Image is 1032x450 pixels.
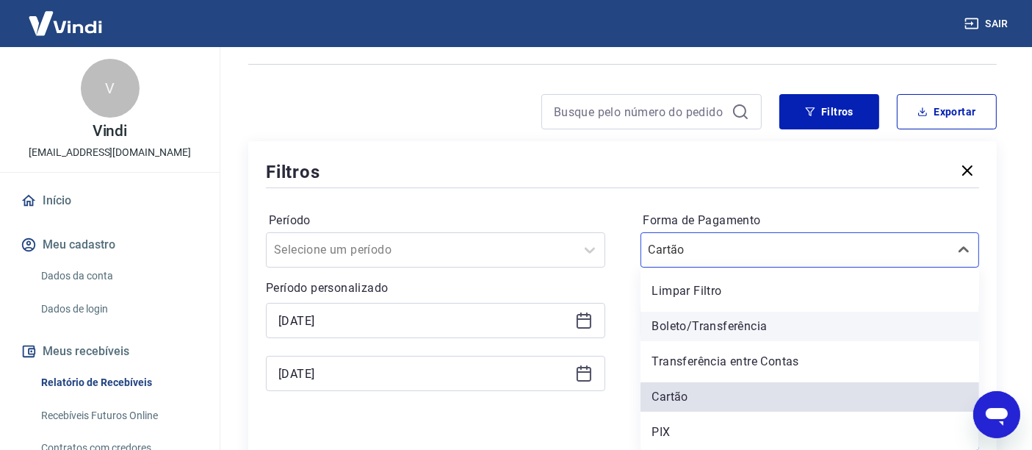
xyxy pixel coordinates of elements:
[18,229,202,261] button: Meu cadastro
[35,401,202,431] a: Recebíveis Futuros Online
[35,261,202,291] a: Dados da conta
[554,101,726,123] input: Busque pelo número do pedido
[641,382,980,412] div: Cartão
[641,276,980,306] div: Limpar Filtro
[973,391,1020,438] iframe: Botão para abrir a janela de mensagens
[961,10,1014,37] button: Sair
[35,368,202,398] a: Relatório de Recebíveis
[35,294,202,324] a: Dados de login
[897,94,997,129] button: Exportar
[18,335,202,368] button: Meus recebíveis
[18,185,202,217] a: Início
[641,418,980,447] div: PIX
[278,310,569,332] input: Data inicial
[779,94,879,129] button: Filtros
[93,124,128,139] p: Vindi
[278,362,569,385] input: Data final
[269,212,602,229] label: Período
[266,160,320,184] h5: Filtros
[266,279,605,297] p: Período personalizado
[641,347,980,376] div: Transferência entre Contas
[18,1,113,46] img: Vindi
[641,312,980,341] div: Boleto/Transferência
[29,145,191,160] p: [EMAIL_ADDRESS][DOMAIN_NAME]
[81,59,140,118] div: V
[643,212,977,229] label: Forma de Pagamento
